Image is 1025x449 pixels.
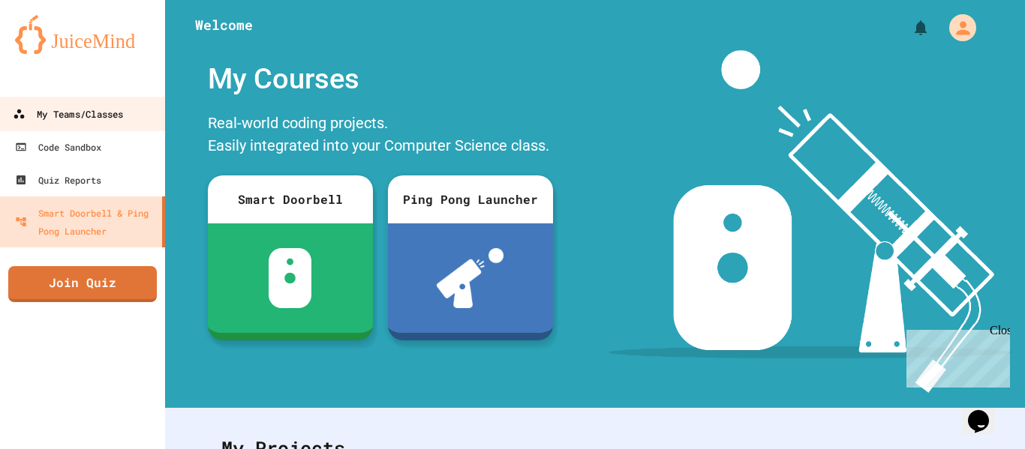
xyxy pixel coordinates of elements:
img: banner-image-my-projects.png [609,50,1011,393]
div: My Teams/Classes [13,105,123,124]
img: sdb-white.svg [269,248,311,308]
a: Join Quiz [8,266,157,302]
div: Real-world coding projects. Easily integrated into your Computer Science class. [200,108,561,164]
iframe: chat widget [900,324,1010,388]
div: Smart Doorbell & Ping Pong Launcher [15,204,156,240]
div: Chat with us now!Close [6,6,104,95]
img: ppl-with-ball.png [437,248,503,308]
img: logo-orange.svg [15,15,150,54]
div: Smart Doorbell [208,175,373,223]
div: Quiz Reports [15,171,101,189]
div: My Account [933,10,980,45]
div: Code Sandbox [15,138,101,156]
div: My Courses [200,50,561,108]
iframe: chat widget [962,389,1010,434]
div: Ping Pong Launcher [388,175,553,223]
div: My Notifications [884,15,933,40]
